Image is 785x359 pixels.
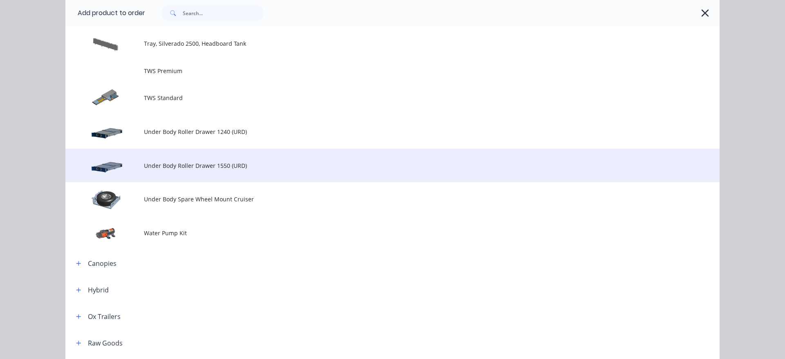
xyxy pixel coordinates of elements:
span: Tray, Silverado 2500, Headboard Tank [144,39,604,48]
div: Hybrid [88,285,109,295]
span: Under Body Roller Drawer 1240 (URD) [144,127,604,136]
div: Ox Trailers [88,312,121,321]
span: TWS Premium [144,67,604,75]
span: Water Pump Kit [144,229,604,237]
span: TWS Standard [144,94,604,102]
span: Under Body Spare Wheel Mount Cruiser [144,195,604,203]
span: Under Body Roller Drawer 1550 (URD) [144,161,604,170]
div: Canopies [88,259,117,268]
input: Search... [183,5,264,21]
div: Raw Goods [88,338,123,348]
